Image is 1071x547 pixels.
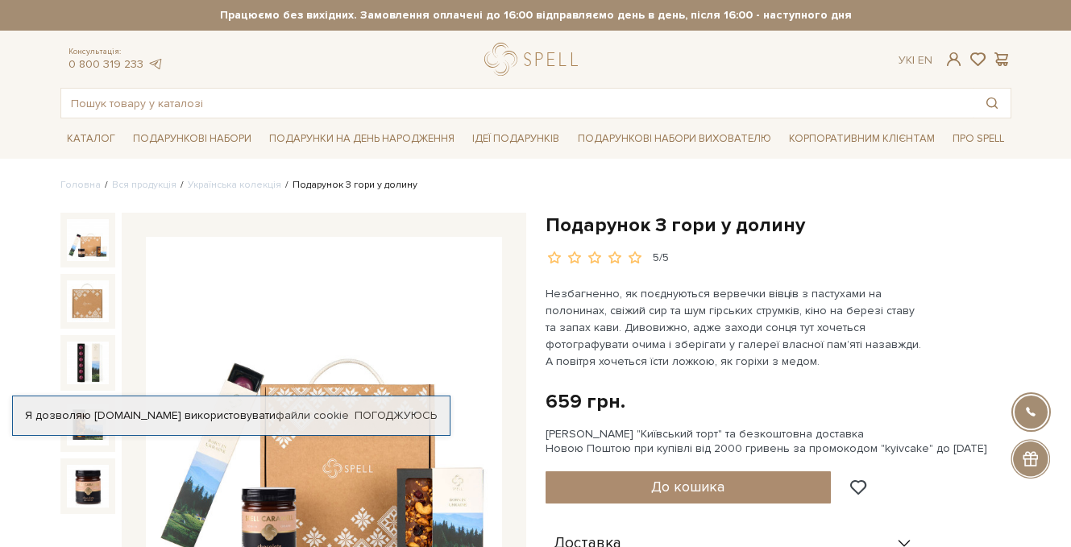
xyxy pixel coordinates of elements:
div: [PERSON_NAME] "Київський торт" та безкоштовна доставка Новою Поштою при купівлі від 2000 гривень ... [546,427,1011,456]
a: файли cookie [276,408,349,422]
p: Незбагненно, як поєднуються вервечки вівців з пастухами на полонинах, свіжий сир та шум гірських ... [546,285,924,370]
a: 0 800 319 233 [68,57,143,71]
img: Подарунок З гори у долину [67,465,109,507]
img: Подарунок З гори у долину [67,280,109,322]
div: Ук [899,53,932,68]
a: Подарункові набори [127,126,258,151]
a: Погоджуюсь [355,408,437,423]
img: Подарунок З гори у долину [67,342,109,383]
a: Українська колекція [188,179,281,191]
div: Я дозволяю [DOMAIN_NAME] використовувати [13,408,450,423]
a: Подарункові набори вихователю [571,125,778,152]
a: telegram [147,57,164,71]
a: Ідеї подарунків [466,126,566,151]
img: Подарунок З гори у долину [67,219,109,261]
a: Головна [60,179,101,191]
input: Пошук товару у каталозі [61,89,973,118]
a: Подарунки на День народження [263,126,461,151]
div: 5/5 [653,251,669,266]
h1: Подарунок З гори у долину [546,213,1011,238]
span: До кошика [651,478,724,495]
a: Вся продукція [112,179,176,191]
a: Корпоративним клієнтам [782,125,941,152]
a: logo [484,43,585,76]
button: Пошук товару у каталозі [973,89,1011,118]
a: Каталог [60,126,122,151]
a: Про Spell [946,126,1011,151]
strong: Працюємо без вихідних. Замовлення оплачені до 16:00 відправляємо день в день, після 16:00 - насту... [60,8,1011,23]
span: Консультація: [68,47,164,57]
div: 659 грн. [546,389,625,414]
a: En [918,53,932,67]
li: Подарунок З гори у долину [281,178,417,193]
button: До кошика [546,471,832,503]
span: | [912,53,915,67]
